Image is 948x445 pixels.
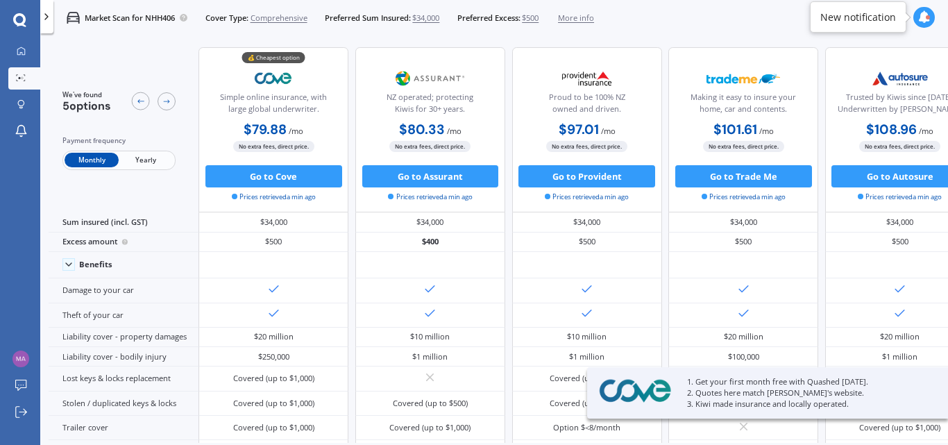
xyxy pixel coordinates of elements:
div: $250,000 [258,351,289,362]
span: Prices retrieved a min ago [545,192,629,202]
b: $101.61 [713,121,757,138]
button: Go to Assurant [362,165,499,187]
div: $500 [198,233,348,252]
button: Go to Provident [518,165,655,187]
div: $500 [512,233,662,252]
div: Stolen / duplicated keys & locks [49,392,198,416]
div: Benefits [79,260,112,269]
div: Damage to your car [49,278,198,303]
span: / mo [447,126,462,136]
span: Prices retrieved a min ago [232,192,316,202]
div: $1 million [412,351,448,362]
div: Proud to be 100% NZ owned and driven. [521,92,652,119]
img: Cove.webp [237,65,311,92]
span: / mo [919,126,933,136]
div: $34,000 [668,212,818,232]
div: Covered (up to $1,000) [233,398,314,409]
span: / mo [601,126,616,136]
span: / mo [759,126,774,136]
span: $34,000 [412,12,439,24]
b: $97.01 [559,121,599,138]
div: $34,000 [512,212,662,232]
span: No extra fees, direct price. [703,141,784,151]
span: $500 [522,12,539,24]
b: $108.96 [866,121,917,138]
div: New notification [820,10,896,24]
span: Comprehensive [251,12,307,24]
b: $79.88 [244,121,287,138]
div: Theft of your car [49,303,198,328]
span: / mo [289,126,303,136]
div: $10 million [567,331,607,342]
div: Covered (up to $300) [550,398,625,409]
div: Sum insured (incl. GST) [49,212,198,232]
div: $10 million [410,331,450,342]
img: Cove.webp [596,377,674,405]
div: $500 [668,233,818,252]
img: Provident.png [550,65,624,92]
span: Prices retrieved a min ago [702,192,786,202]
span: More info [558,12,594,24]
span: 5 options [62,99,111,113]
div: $400 [355,233,505,252]
img: Assurant.png [393,65,467,92]
div: Simple online insurance, with large global underwriter. [208,92,339,119]
div: Payment frequency [62,135,176,146]
div: Lost keys & locks replacement [49,367,198,391]
img: Autosure.webp [863,65,937,92]
div: 💰 Cheapest option [242,52,305,63]
div: Covered (up to $1,000) [859,422,940,433]
div: Making it easy to insure your home, car and contents. [678,92,809,119]
img: Trademe.webp [706,65,780,92]
span: Preferred Excess: [457,12,520,24]
img: car.f15378c7a67c060ca3f3.svg [67,11,80,24]
div: $20 million [880,331,920,342]
div: $34,000 [355,212,505,232]
div: Covered (up to $1,000) [233,422,314,433]
p: 2. Quotes here match [PERSON_NAME]'s website. [687,387,920,398]
div: Covered (up to $1,000) [233,373,314,384]
div: $1 million [882,351,917,362]
div: $1 million [569,351,604,362]
p: Market Scan for NHH406 [85,12,175,24]
img: 653ac131dcce9759e8f1a071adf6fb4c [12,351,29,367]
span: Cover Type: [205,12,248,24]
span: Prices retrieved a min ago [388,192,472,202]
span: Monthly [65,153,119,167]
span: Yearly [119,153,173,167]
span: No extra fees, direct price. [859,141,940,151]
div: Covered (up to $500) [393,398,468,409]
span: Preferred Sum Insured: [325,12,411,24]
b: $80.33 [399,121,445,138]
button: Go to Trade Me [675,165,812,187]
span: Prices retrieved a min ago [858,192,942,202]
span: No extra fees, direct price. [233,141,314,151]
div: Covered (up to $1,000) [389,422,471,433]
span: No extra fees, direct price. [546,141,627,151]
div: $20 million [254,331,294,342]
div: Liability cover - property damages [49,328,198,347]
button: Go to Cove [205,165,342,187]
div: $34,000 [198,212,348,232]
span: We've found [62,90,111,100]
p: 1. Get your first month free with Quashed [DATE]. [687,376,920,387]
div: Excess amount [49,233,198,252]
div: Trailer cover [49,416,198,440]
div: $20 million [724,331,763,342]
div: Covered (up to $300) [550,373,625,384]
span: No extra fees, direct price. [389,141,471,151]
div: $100,000 [728,351,759,362]
div: Liability cover - bodily injury [49,347,198,367]
p: 3. Kiwi made insurance and locally operated. [687,398,920,410]
div: NZ operated; protecting Kiwis for 30+ years. [365,92,496,119]
div: Option $<8/month [553,422,620,433]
